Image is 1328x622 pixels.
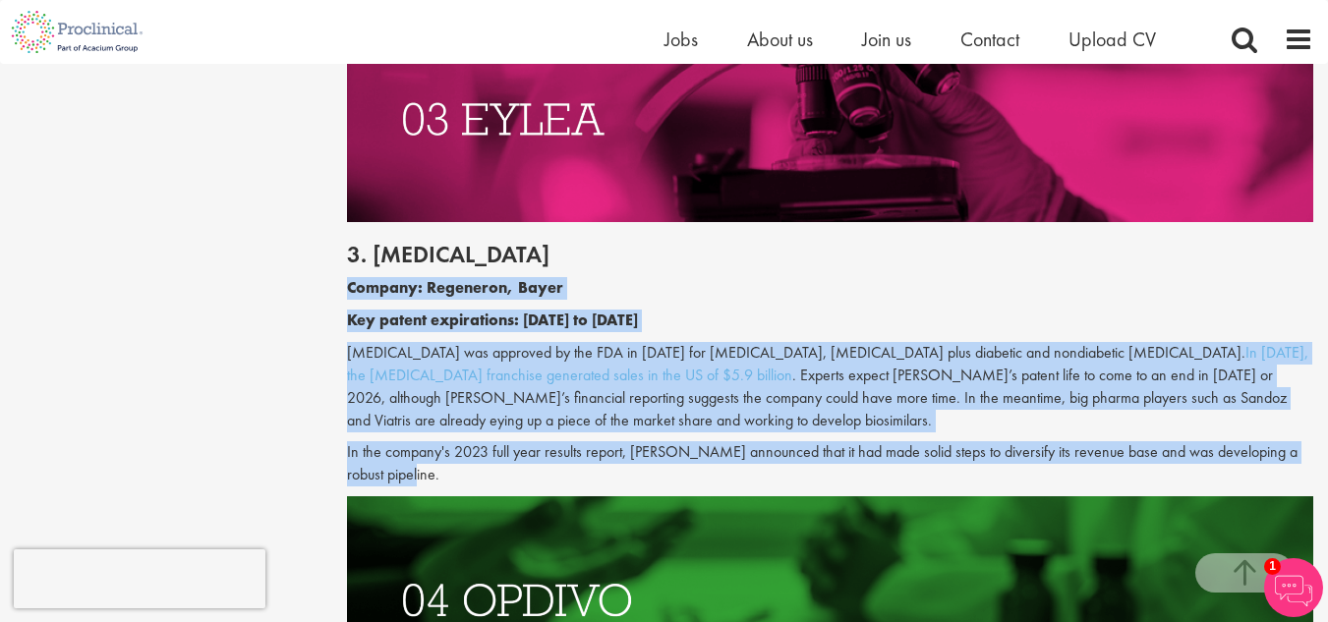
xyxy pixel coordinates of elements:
b: Key patent expirations: [DATE] to [DATE] [347,310,638,330]
b: Company: Regeneron, Bayer [347,277,563,298]
a: Upload CV [1068,27,1156,52]
img: Drugs with patents due to expire Eylea [347,16,1313,222]
a: Jobs [664,27,698,52]
a: In [DATE], the [MEDICAL_DATA] franchise generated sales in the US of $5.9 billion [347,342,1308,385]
span: 1 [1264,558,1281,575]
iframe: reCAPTCHA [14,549,265,608]
p: In the company's 2023 full year results report, [PERSON_NAME] announced that it had made solid st... [347,441,1313,486]
img: Chatbot [1264,558,1323,617]
p: [MEDICAL_DATA] was approved by the FDA in [DATE] for [MEDICAL_DATA], [MEDICAL_DATA] plus diabetic... [347,342,1313,431]
h2: 3. [MEDICAL_DATA] [347,242,1313,267]
a: About us [747,27,813,52]
a: Join us [862,27,911,52]
a: Contact [960,27,1019,52]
